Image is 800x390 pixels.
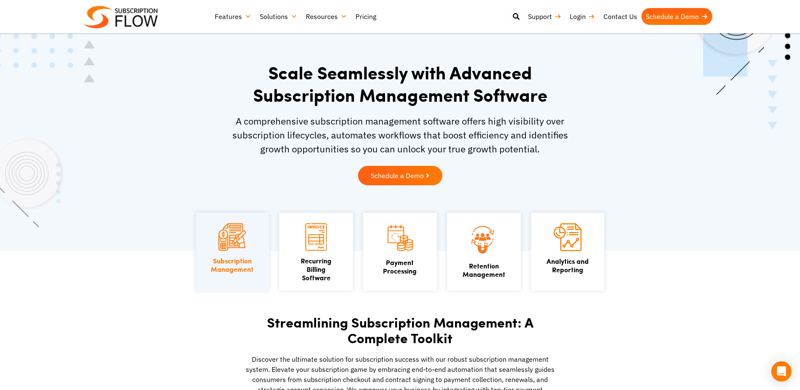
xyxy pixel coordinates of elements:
[211,256,253,274] a: SubscriptionManagement
[244,314,556,346] h2: Streamlining Subscription Management: A Complete Toolkit
[218,223,246,251] img: Subscription Management icon
[386,223,414,252] img: Payment Processing icon
[301,256,331,282] a: Recurring Billing Software
[460,223,508,255] img: Retention Management icon
[371,172,424,179] span: Schedule a Demo
[351,8,380,25] a: Pricing
[771,361,792,382] div: Open Intercom Messenger
[256,8,302,25] a: Solutions
[554,223,582,251] img: Analytics and Reporting icon
[524,8,566,25] a: Support
[225,61,575,106] h1: Scale Seamlessly with Advanced Subscription Management Software
[210,8,256,25] a: Features
[84,6,158,28] img: Subscriptionflow
[463,261,505,279] a: Retention Management
[305,223,327,251] img: Recurring Billing Software icon
[383,257,417,276] a: PaymentProcessing
[358,166,442,185] a: Schedule a Demo
[599,8,641,25] a: Contact Us
[225,114,575,156] p: A comprehensive subscription management software offers high visibility over subscription lifecyc...
[566,8,599,25] a: Login
[302,8,351,25] a: Resources
[641,8,712,25] a: Schedule a Demo
[547,256,589,274] a: Analytics andReporting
